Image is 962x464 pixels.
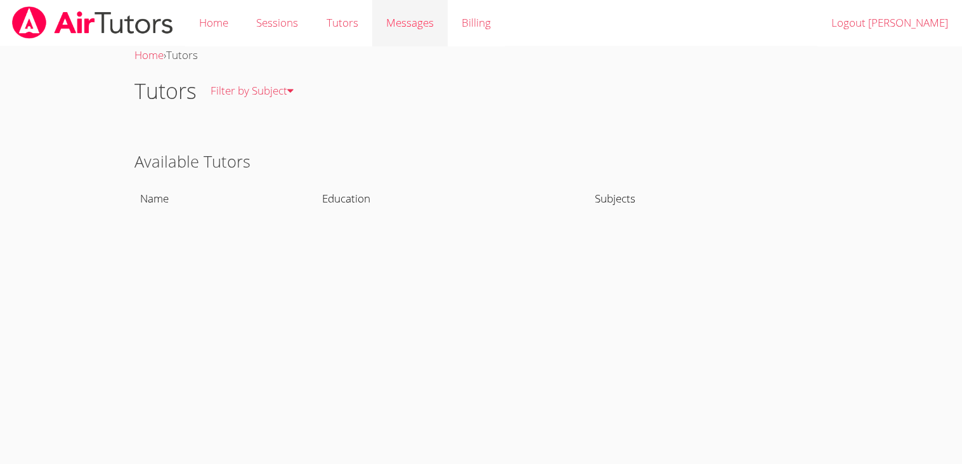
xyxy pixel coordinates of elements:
[386,15,434,30] span: Messages
[11,6,174,39] img: airtutors_banner-c4298cdbf04f3fff15de1276eac7730deb9818008684d7c2e4769d2f7ddbe033.png
[590,184,828,213] th: Subjects
[134,149,827,173] h2: Available Tutors
[134,48,164,62] a: Home
[166,48,198,62] span: Tutors
[134,46,827,65] div: ›
[197,68,308,114] a: Filter by Subject
[134,75,197,107] h1: Tutors
[134,184,316,213] th: Name
[316,184,589,213] th: Education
